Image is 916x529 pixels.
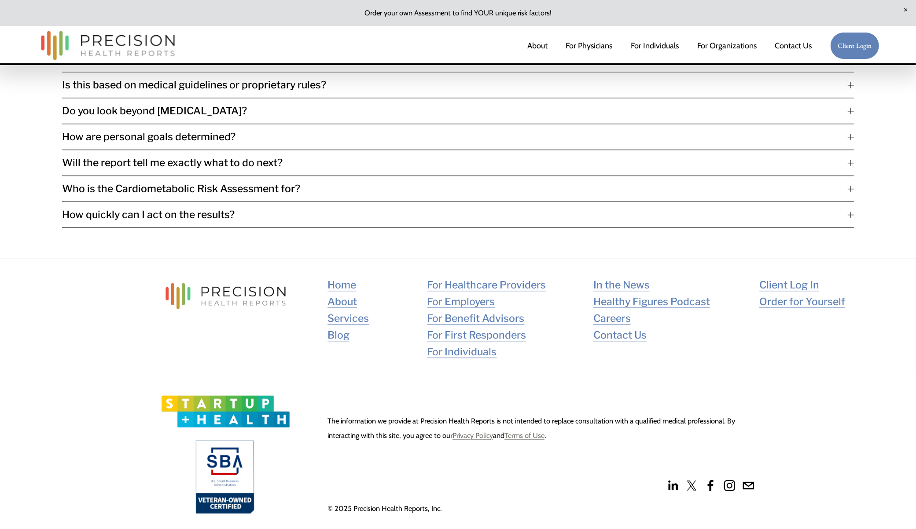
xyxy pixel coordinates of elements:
[697,37,757,55] a: folder dropdown
[872,487,916,529] iframe: Chat Widget
[724,479,736,492] a: Instagram
[527,37,548,55] a: About
[62,124,854,150] button: How are personal goals determined?
[327,501,522,516] p: © 2025 Precision Health Reports, Inc.
[62,105,848,117] span: Do you look beyond [MEDICAL_DATA]?
[327,414,754,443] p: The information we provide at Precision Health Reports is not intended to replace consultation wi...
[62,98,854,124] button: Do you look beyond [MEDICAL_DATA]?
[593,277,650,293] a: In the News
[62,131,848,143] span: How are personal goals determined?
[62,176,854,201] button: Who is the Cardiometabolic Risk Assessment for?
[697,38,757,54] span: For Organizations
[327,327,349,343] a: Blog
[37,27,179,64] img: Precision Health Reports
[62,202,854,227] button: How quickly can I act on the results?
[62,208,848,221] span: How quickly can I act on the results?
[504,428,544,443] a: Terms of Use
[62,150,854,175] button: Will the report tell me exactly what to do next?
[62,157,848,169] span: Will the report tell me exactly what to do next?
[830,32,879,60] a: Client Login
[759,293,845,310] a: Order for Yourself
[427,293,495,310] a: For Employers
[743,479,754,492] a: support@precisionhealhreports.com
[759,277,819,293] a: Client Log In
[566,37,613,55] a: For Physicians
[705,479,717,492] a: Facebook
[427,310,525,327] a: For Benefit Advisors
[327,277,356,293] a: Home
[593,327,647,343] a: Contact Us
[593,310,631,327] a: Careers
[62,79,848,91] span: Is this based on medical guidelines or proprietary rules?
[775,37,812,55] a: Contact Us
[427,327,526,343] a: For First Responders
[427,343,497,360] a: For Individuals
[62,72,854,98] button: Is this based on medical guidelines or proprietary rules?
[327,310,369,327] a: Services
[327,293,357,310] a: About
[62,182,848,195] span: Who is the Cardiometabolic Risk Assessment for?
[631,37,679,55] a: For Individuals
[667,479,679,492] a: linkedin-unauth
[427,277,546,293] a: For Healthcare Providers
[452,428,493,443] a: Privacy Policy
[593,293,710,310] a: Healthy Figures Podcast
[686,479,698,492] a: X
